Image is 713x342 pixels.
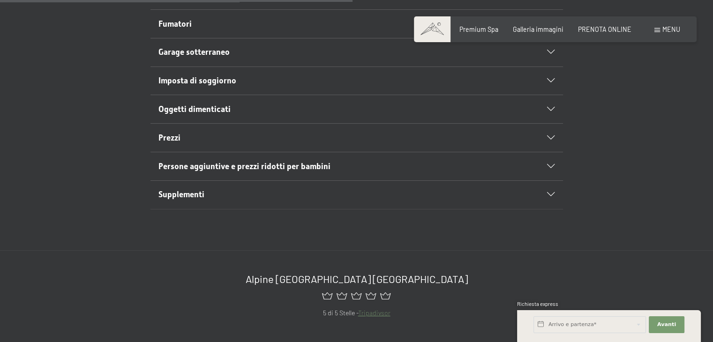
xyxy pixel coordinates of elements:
[158,162,330,171] span: Persone aggiuntive e prezzi ridotti per bambini
[158,133,180,142] span: Prezzi
[158,76,236,85] span: Imposta di soggiorno
[158,19,192,29] span: Fumatori
[158,190,204,199] span: Supplementi
[649,316,684,333] button: Avanti
[513,25,563,33] a: Galleria immagini
[266,193,337,202] span: Consenso marketing*
[517,301,558,307] span: Richiesta express
[657,321,676,328] span: Avanti
[158,47,230,57] span: Garage sotterraneo
[75,308,638,319] p: 5 di 5 Stelle -
[459,25,498,33] a: Premium Spa
[516,322,518,328] span: 1
[662,25,680,33] span: Menu
[578,25,631,33] a: PRENOTA ONLINE
[246,273,468,285] span: Alpine [GEOGRAPHIC_DATA] [GEOGRAPHIC_DATA]
[358,309,390,317] a: Tripadivsor
[158,104,231,114] span: Oggetti dimenticati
